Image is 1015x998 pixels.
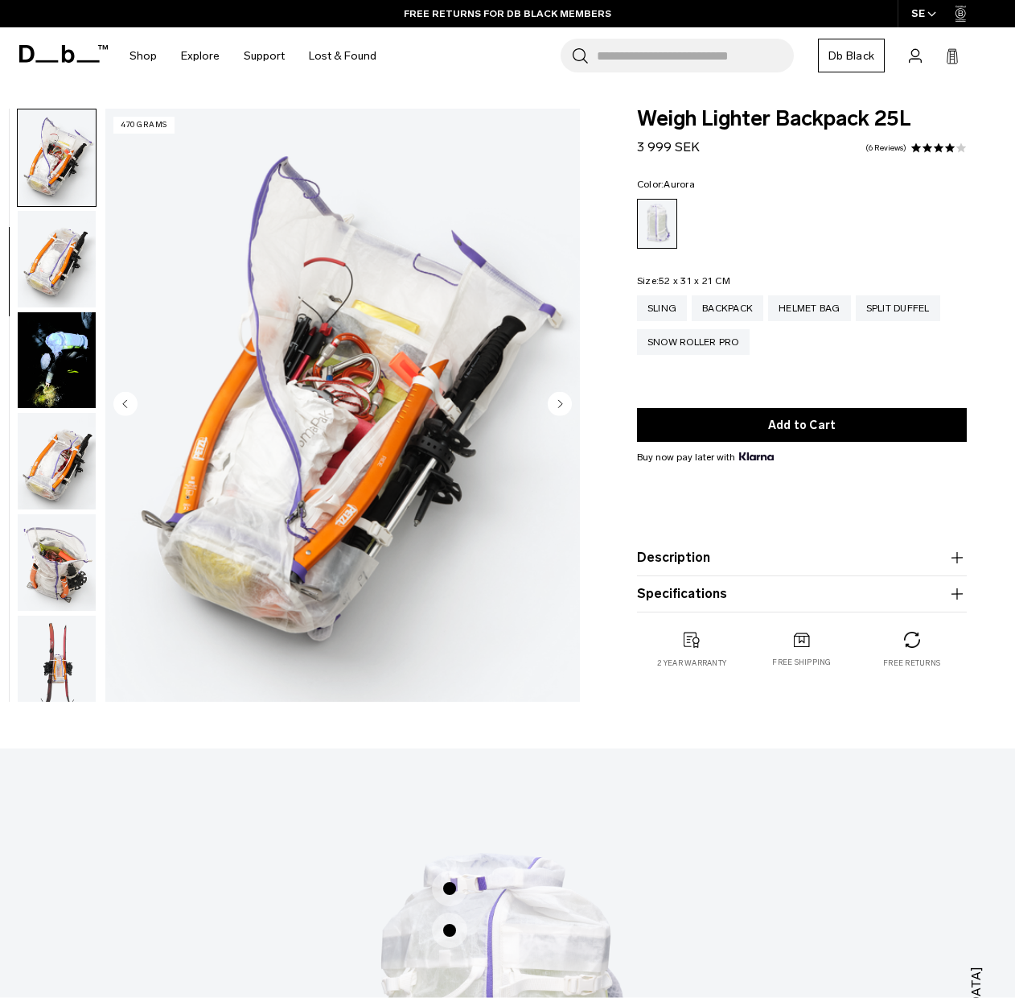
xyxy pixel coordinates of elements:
[113,117,175,134] p: 470 grams
[181,27,220,85] a: Explore
[105,109,580,702] li: 5 / 18
[865,144,906,152] a: 6 reviews
[17,311,97,410] button: Weigh Lighter Backpack 25L Aurora
[772,657,831,668] p: Free shipping
[105,109,580,702] img: Weigh_Lighter_Backpack_25L_4.png
[17,210,97,308] button: Weigh_Lighter_Backpack_25L_5.png
[17,412,97,510] button: Weigh_Lighter_Backpack_25L_6.png
[692,295,763,321] a: Backpack
[637,179,695,189] legend: Color:
[637,109,967,130] span: Weigh Lighter Backpack 25L
[657,658,726,669] p: 2 year warranty
[637,450,774,464] span: Buy now pay later with
[664,179,695,190] span: Aurora
[637,584,967,604] button: Specifications
[17,615,97,713] button: Weigh_Lighter_Backpack_25L_8.png
[739,452,774,460] img: {"height" => 20, "alt" => "Klarna"}
[659,275,730,287] span: 52 x 31 x 21 CM
[18,514,96,611] img: Weigh_Lighter_Backpack_25L_7.png
[637,276,730,286] legend: Size:
[768,295,851,321] a: Helmet Bag
[17,109,97,207] button: Weigh_Lighter_Backpack_25L_4.png
[818,39,885,72] a: Db Black
[309,27,376,85] a: Lost & Found
[18,109,96,206] img: Weigh_Lighter_Backpack_25L_4.png
[18,312,96,409] img: Weigh Lighter Backpack 25L Aurora
[637,295,687,321] a: Sling
[404,6,611,21] a: FREE RETURNS FOR DB BLACK MEMBERS
[637,329,750,355] a: Snow Roller Pro
[17,513,97,612] button: Weigh_Lighter_Backpack_25L_7.png
[113,391,138,419] button: Previous slide
[637,548,967,567] button: Description
[637,408,967,442] button: Add to Cart
[883,658,940,669] p: Free returns
[129,27,157,85] a: Shop
[637,199,677,249] a: Aurora
[18,413,96,509] img: Weigh_Lighter_Backpack_25L_6.png
[856,295,940,321] a: Split Duffel
[18,211,96,307] img: Weigh_Lighter_Backpack_25L_5.png
[18,616,96,712] img: Weigh_Lighter_Backpack_25L_8.png
[117,27,388,85] nav: Main Navigation
[637,139,700,155] span: 3 999 SEK
[548,391,572,419] button: Next slide
[244,27,285,85] a: Support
